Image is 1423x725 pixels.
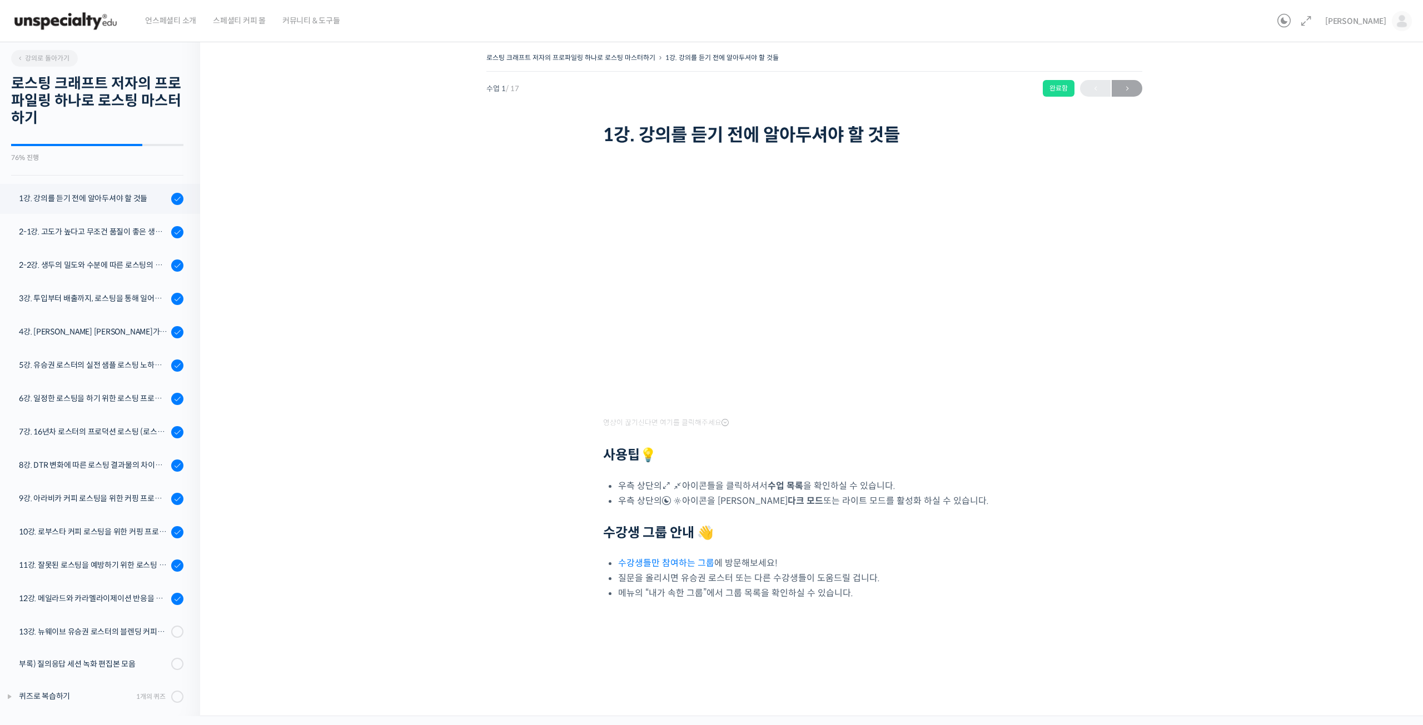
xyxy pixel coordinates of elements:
div: 2-1강. 고도가 높다고 무조건 품질이 좋은 생두가 아닌 이유 (로스팅을 위한 생두 이론 Part 1) [19,226,168,238]
li: 에 방문해보세요! [618,556,1026,571]
div: 13강. 뉴웨이브 유승권 로스터의 블렌딩 커피를 디자인 노하우 [19,626,168,638]
div: 퀴즈로 복습하기 [19,690,133,702]
h1: 1강. 강의를 듣기 전에 알아두셔야 할 것들 [603,124,1026,146]
div: 12강. 메일라드와 카라멜라이제이션 반응을 알아보고 실전 로스팅에 적용하기 [19,592,168,604]
span: [PERSON_NAME] [1325,16,1386,26]
strong: 사용팁 [603,447,656,463]
div: 4강. [PERSON_NAME] [PERSON_NAME]가 [PERSON_NAME]하는 로스팅 머신의 관리 및 세팅 방법 - 프로밧, 기센 [19,326,168,338]
a: 1강. 강의를 듣기 전에 알아두셔야 할 것들 [665,53,779,62]
div: 완료함 [1043,80,1074,97]
span: → [1112,81,1142,96]
div: 9강. 아라비카 커피 로스팅을 위한 커핑 프로토콜과 샘플 로스팅 [19,492,168,504]
div: 1개의 퀴즈 [136,691,166,702]
div: 1강. 강의를 듣기 전에 알아두셔야 할 것들 [19,192,168,204]
span: 수업 1 [486,85,519,92]
div: 부록) 질의응답 세션 녹화 편집본 모음 [19,658,168,670]
li: 질문을 올리시면 유승권 로스터 또는 다른 수강생들이 도움드릴 겁니다. [618,571,1026,586]
li: 메뉴의 “내가 속한 그룹”에서 그룹 목록을 확인하실 수 있습니다. [618,586,1026,601]
div: 3강. 투입부터 배출까지, 로스팅을 통해 일어나는 화학적 변화를 알아야 로스팅이 보인다 [19,292,168,304]
div: 7강. 16년차 로스터의 프로덕션 로스팅 (로스팅 포인트별 브루잉, 에스프레소 로스팅 노하우) [19,426,168,438]
div: 5강. 유승권 로스터의 실전 샘플 로스팅 노하우 (에티오피아 워시드 G1) [19,359,168,371]
div: 6강. 일정한 로스팅을 하기 위한 로스팅 프로파일링 노하우 [19,392,168,404]
strong: 수강생 그룹 안내 👋 [603,524,714,541]
div: 8강. DTR 변화에 따른 로스팅 결과물의 차이를 알아보고 실전에 적용하자 [19,459,168,471]
b: 다크 모드 [788,495,823,507]
a: 로스팅 크래프트 저자의 프로파일링 하나로 로스팅 마스터하기 [486,53,655,62]
a: 다음→ [1112,80,1142,97]
span: 영상이 끊기신다면 여기를 클릭해주세요 [603,418,729,427]
strong: 💡 [640,447,656,463]
h2: 로스팅 크래프트 저자의 프로파일링 하나로 로스팅 마스터하기 [11,75,183,127]
div: 10강. 로부스타 커피 로스팅을 위한 커핑 프로토콜과 샘플 로스팅 [19,526,168,538]
b: 수업 목록 [768,480,803,492]
div: 11강. 잘못된 로스팅을 예방하기 위한 로스팅 디팩트 파헤치기 (언더, 칩핑, 베이크, 스코칭) [19,559,168,571]
span: 강의로 돌아가기 [17,54,69,62]
span: / 17 [506,84,519,93]
li: 우측 상단의 아이콘들을 클릭하셔서 을 확인하실 수 있습니다. [618,478,1026,493]
div: 76% 진행 [11,154,183,161]
li: 우측 상단의 아이콘을 [PERSON_NAME] 또는 라이트 모드를 활성화 하실 수 있습니다. [618,493,1026,508]
div: 2-2강. 생두의 밀도와 수분에 따른 로스팅의 변화 (로스팅을 위한 생두 이론 Part 2) [19,259,168,271]
a: 수강생들만 참여하는 그룹 [618,557,714,569]
a: 강의로 돌아가기 [11,50,78,67]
